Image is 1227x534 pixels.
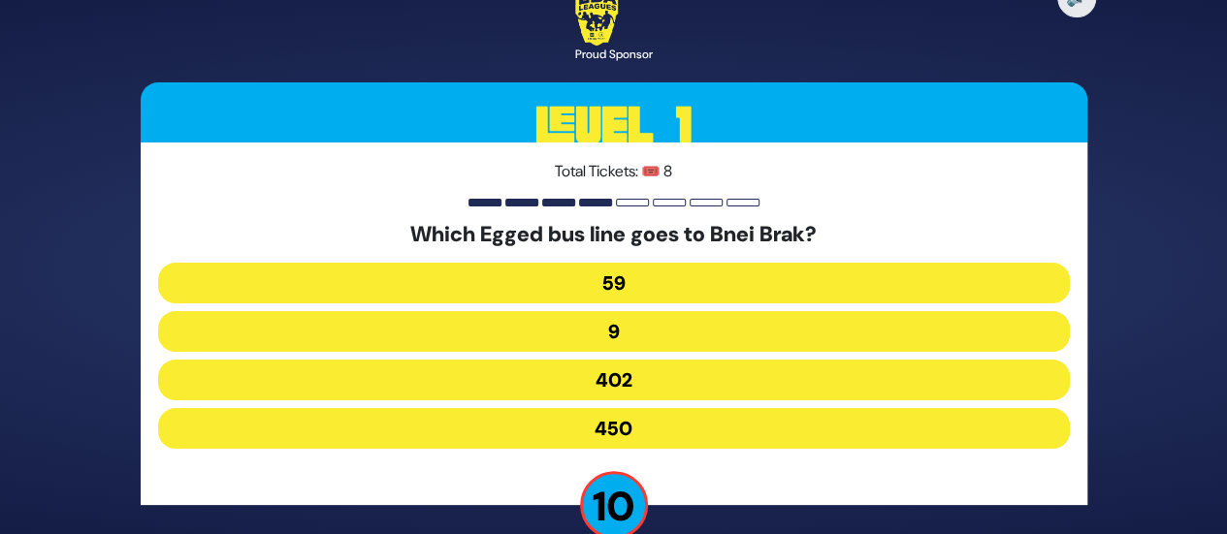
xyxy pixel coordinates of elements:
div: Proud Sponsor [575,46,653,63]
button: 402 [158,360,1070,400]
p: Total Tickets: 🎟️ 8 [158,160,1070,183]
button: 450 [158,408,1070,449]
h3: Level 1 [141,82,1087,170]
h5: Which Egged bus line goes to Bnei Brak? [158,222,1070,247]
button: 59 [158,263,1070,303]
button: 9 [158,311,1070,352]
